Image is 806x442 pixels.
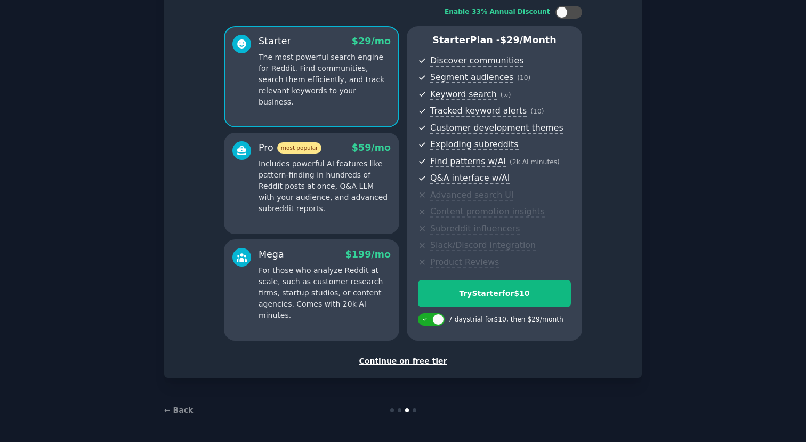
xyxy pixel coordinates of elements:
[259,248,284,261] div: Mega
[164,406,193,414] a: ← Back
[430,240,536,251] span: Slack/Discord integration
[277,142,322,154] span: most popular
[445,7,550,17] div: Enable 33% Annual Discount
[501,91,511,99] span: ( ∞ )
[430,123,563,134] span: Customer development themes
[430,106,527,117] span: Tracked keyword alerts
[175,356,631,367] div: Continue on free tier
[259,265,391,321] p: For those who analyze Reddit at scale, such as customer research firms, startup studios, or conte...
[430,173,510,184] span: Q&A interface w/AI
[259,158,391,214] p: Includes powerful AI features like pattern-finding in hundreds of Reddit posts at once, Q&A LLM w...
[430,206,545,218] span: Content promotion insights
[530,108,544,115] span: ( 10 )
[259,35,291,48] div: Starter
[517,74,530,82] span: ( 10 )
[430,223,520,235] span: Subreddit influencers
[430,72,513,83] span: Segment audiences
[430,156,506,167] span: Find patterns w/AI
[352,142,391,153] span: $ 59 /mo
[430,257,499,268] span: Product Reviews
[448,315,563,325] div: 7 days trial for $10 , then $ 29 /month
[510,158,560,166] span: ( 2k AI minutes )
[352,36,391,46] span: $ 29 /mo
[500,35,557,45] span: $ 29 /month
[430,139,518,150] span: Exploding subreddits
[259,52,391,108] p: The most powerful search engine for Reddit. Find communities, search them efficiently, and track ...
[430,190,513,201] span: Advanced search UI
[345,249,391,260] span: $ 199 /mo
[418,288,570,299] div: Try Starter for $10
[418,34,571,47] p: Starter Plan -
[430,89,497,100] span: Keyword search
[418,280,571,307] button: TryStarterfor$10
[430,55,523,67] span: Discover communities
[259,141,321,155] div: Pro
